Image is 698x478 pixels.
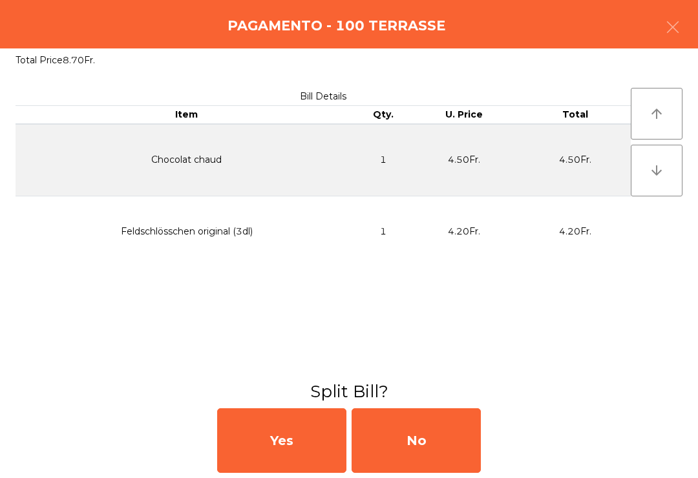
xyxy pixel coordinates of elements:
[16,106,357,124] th: Item
[300,90,346,102] span: Bill Details
[16,54,63,66] span: Total Price
[520,124,631,196] td: 4.50Fr.
[520,196,631,267] td: 4.20Fr.
[649,163,664,178] i: arrow_downward
[357,124,408,196] td: 1
[631,145,682,196] button: arrow_downward
[16,124,357,196] td: Chocolat chaud
[408,106,520,124] th: U. Price
[520,106,631,124] th: Total
[357,106,408,124] th: Qty.
[10,380,688,403] h3: Split Bill?
[649,106,664,121] i: arrow_upward
[217,408,346,473] div: Yes
[357,196,408,267] td: 1
[408,124,520,196] td: 4.50Fr.
[408,196,520,267] td: 4.20Fr.
[227,16,445,36] h4: Pagamento - 100 TERRASSE
[352,408,481,473] div: No
[16,196,357,267] td: Feldschlösschen original (3dl)
[631,88,682,140] button: arrow_upward
[63,54,95,66] span: 8.70Fr.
